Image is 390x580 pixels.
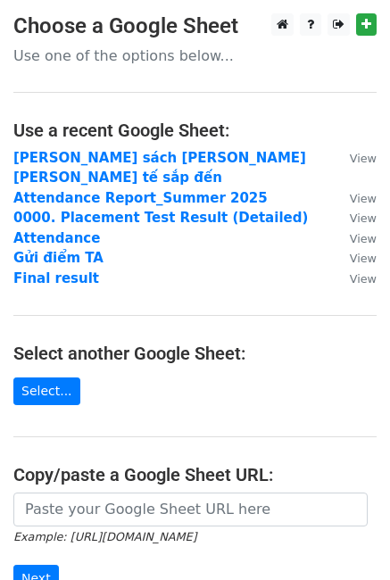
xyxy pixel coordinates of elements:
input: Paste your Google Sheet URL here [13,493,368,526]
a: View [332,230,377,246]
h3: Choose a Google Sheet [13,13,377,39]
small: View [350,272,377,286]
h4: Copy/paste a Google Sheet URL: [13,464,377,485]
a: Attendance Report_Summer 2025 [13,190,268,206]
a: [PERSON_NAME] sách [PERSON_NAME] [PERSON_NAME] tế sắp đến [13,150,306,186]
a: View [332,190,377,206]
a: Select... [13,377,80,405]
small: View [350,192,377,205]
a: Final result [13,270,99,286]
small: View [350,152,377,165]
small: View [350,252,377,265]
a: View [332,150,377,166]
small: View [350,232,377,245]
h4: Use a recent Google Sheet: [13,120,377,141]
a: Gửi điểm TA [13,250,104,266]
small: Example: [URL][DOMAIN_NAME] [13,530,196,543]
h4: Select another Google Sheet: [13,343,377,364]
a: 0000. Placement Test Result (Detailed) [13,210,308,226]
p: Use one of the options below... [13,46,377,65]
a: View [332,250,377,266]
a: View [332,270,377,286]
a: View [332,210,377,226]
a: Attendance [13,230,100,246]
small: View [350,211,377,225]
